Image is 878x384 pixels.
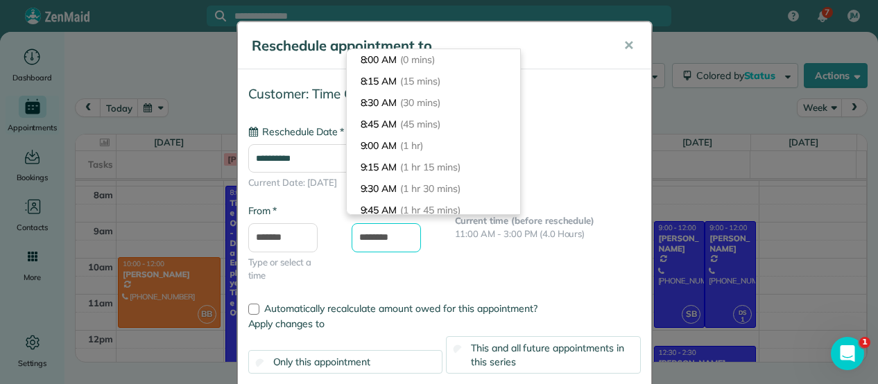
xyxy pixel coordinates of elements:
span: This and all future appointments in this series [471,342,624,368]
label: From [248,204,277,218]
span: Only this appointment [273,356,370,368]
li: 8:45 AM [347,114,520,135]
iframe: Intercom live chat [831,337,864,370]
span: Type or select a time [248,256,331,283]
h5: Reschedule appointment to... [252,36,604,55]
span: (1 hr 30 mins) [400,182,460,195]
span: Current Date: [DATE] [248,176,641,190]
span: (45 mins) [400,118,440,130]
input: This and all future appointments in this series [454,344,463,354]
li: 9:45 AM [347,200,520,221]
p: 11:00 AM - 3:00 PM (4.0 Hours) [455,227,641,241]
label: Reschedule Date [248,125,344,139]
li: 8:30 AM [347,92,520,114]
li: 9:00 AM [347,135,520,157]
span: Automatically recalculate amount owed for this appointment? [264,302,537,315]
b: Current time (before reschedule) [455,215,595,226]
li: 8:15 AM [347,71,520,92]
span: (0 mins) [400,53,435,66]
span: (1 hr 15 mins) [400,161,460,173]
span: (1 hr) [400,139,423,152]
h4: Customer: Time Off (Diva Employee Time Off.) [248,87,641,101]
span: ✕ [623,37,634,53]
span: (30 mins) [400,96,440,109]
li: 9:30 AM [347,178,520,200]
span: 1 [859,337,870,348]
li: 9:15 AM [347,157,520,178]
li: 8:00 AM [347,49,520,71]
span: (15 mins) [400,75,440,87]
span: (1 hr 45 mins) [400,204,460,216]
input: Only this appointment [255,358,264,367]
label: Apply changes to [248,317,641,331]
